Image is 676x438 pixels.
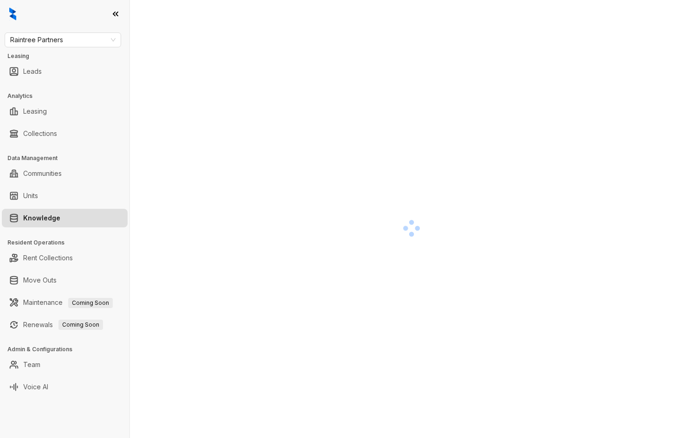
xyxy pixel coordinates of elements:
li: Units [2,187,128,205]
li: Communities [2,164,128,183]
a: Leasing [23,102,47,121]
img: logo [9,7,16,20]
span: Raintree Partners [10,33,116,47]
li: Voice AI [2,378,128,396]
span: Coming Soon [58,320,103,330]
h3: Resident Operations [7,238,129,247]
li: Knowledge [2,209,128,227]
a: Units [23,187,38,205]
a: Collections [23,124,57,143]
a: Move Outs [23,271,57,290]
li: Leasing [2,102,128,121]
li: Move Outs [2,271,128,290]
h3: Leasing [7,52,129,60]
li: Collections [2,124,128,143]
a: Leads [23,62,42,81]
h3: Analytics [7,92,129,100]
a: Knowledge [23,209,60,227]
a: Voice AI [23,378,48,396]
li: Leads [2,62,128,81]
a: Communities [23,164,62,183]
a: Rent Collections [23,249,73,267]
li: Team [2,355,128,374]
h3: Data Management [7,154,129,162]
a: Team [23,355,40,374]
li: Renewals [2,316,128,334]
li: Rent Collections [2,249,128,267]
h3: Admin & Configurations [7,345,129,354]
span: Coming Soon [68,298,113,308]
li: Maintenance [2,293,128,312]
a: RenewalsComing Soon [23,316,103,334]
